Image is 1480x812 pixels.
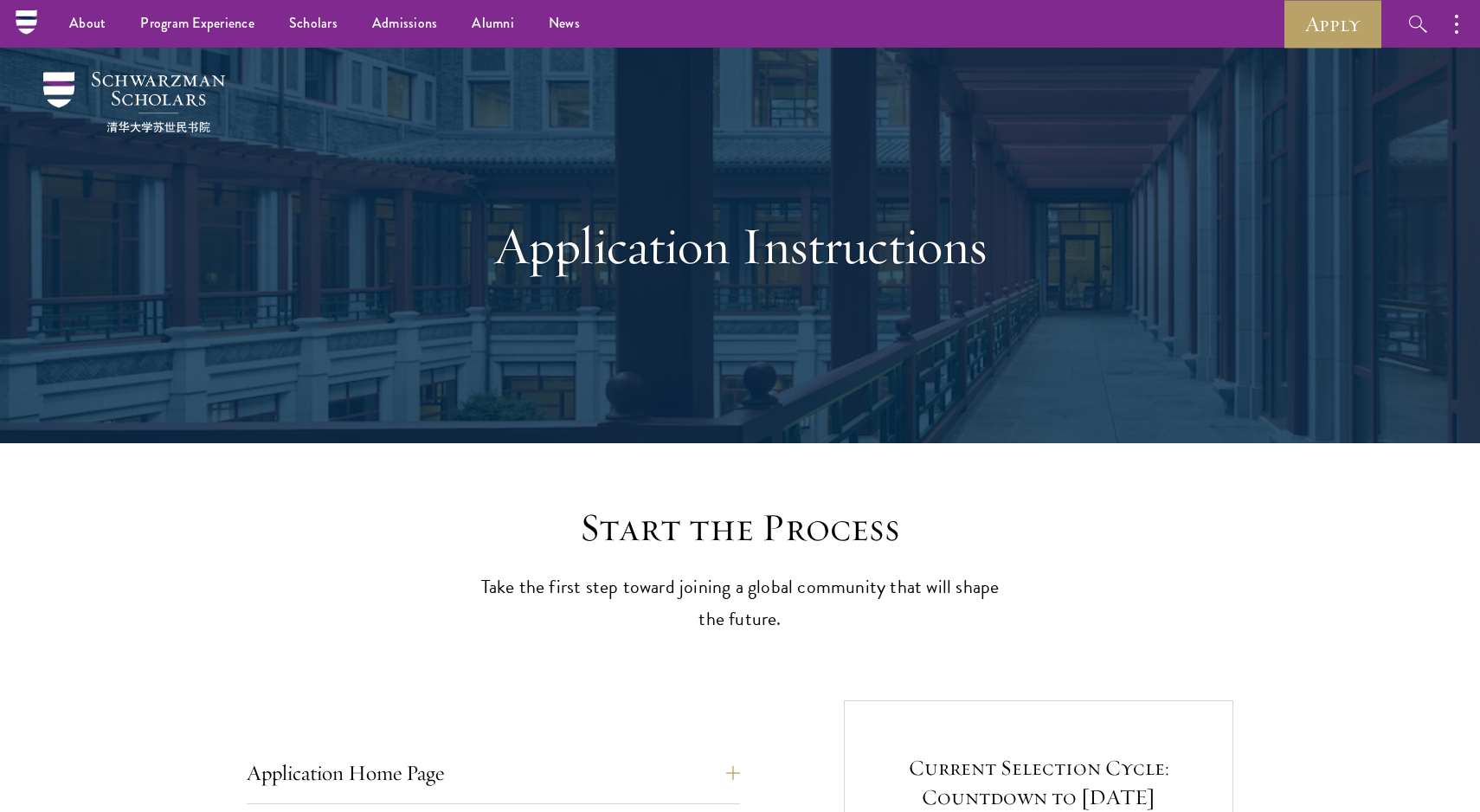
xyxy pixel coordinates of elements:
button: Application Home Page [247,752,740,794]
h1: Application Instructions [441,215,1039,277]
img: Schwarzman Scholars [43,72,225,132]
h2: Start the Process [472,504,1008,552]
p: Take the first step toward joining a global community that will shape the future. [472,571,1008,635]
